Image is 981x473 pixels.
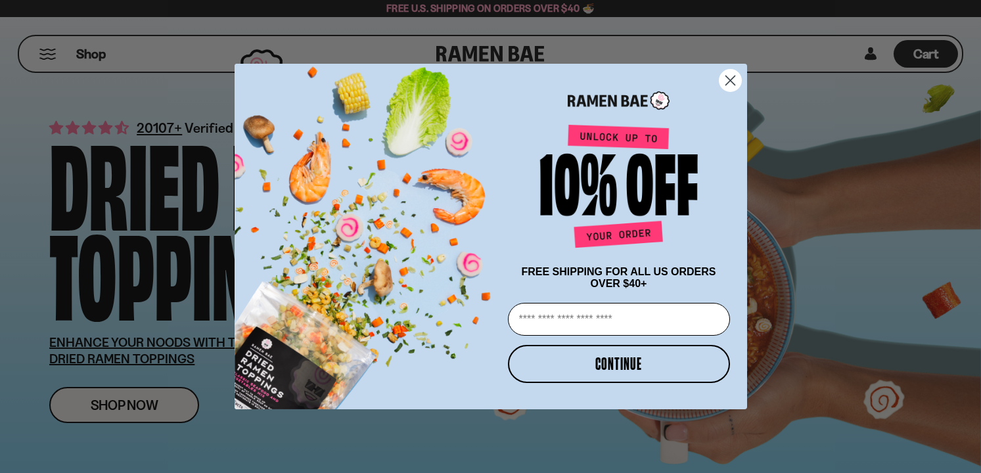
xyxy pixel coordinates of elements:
span: FREE SHIPPING FOR ALL US ORDERS OVER $40+ [521,266,716,289]
button: Close dialog [719,69,742,92]
img: ce7035ce-2e49-461c-ae4b-8ade7372f32c.png [235,52,503,409]
button: CONTINUE [508,345,730,383]
img: Unlock up to 10% off [537,124,701,253]
img: Ramen Bae Logo [568,90,670,112]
